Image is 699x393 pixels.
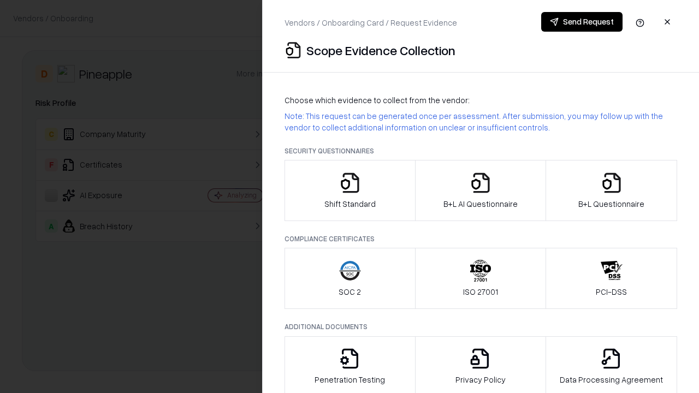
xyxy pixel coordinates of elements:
p: Note: This request can be generated once per assessment. After submission, you may follow up with... [285,110,677,133]
button: PCI-DSS [546,248,677,309]
p: Compliance Certificates [285,234,677,243]
button: Shift Standard [285,160,416,221]
p: PCI-DSS [596,286,627,297]
button: B+L Questionnaire [546,160,677,221]
p: B+L AI Questionnaire [443,198,518,210]
p: Scope Evidence Collection [306,41,455,59]
p: Security Questionnaires [285,146,677,156]
p: B+L Questionnaire [578,198,644,210]
p: Choose which evidence to collect from the vendor: [285,94,677,106]
button: ISO 27001 [415,248,547,309]
button: SOC 2 [285,248,416,309]
p: SOC 2 [339,286,361,297]
button: B+L AI Questionnaire [415,160,547,221]
p: Vendors / Onboarding Card / Request Evidence [285,17,457,28]
p: Data Processing Agreement [560,374,663,385]
p: Privacy Policy [455,374,506,385]
p: ISO 27001 [463,286,498,297]
p: Additional Documents [285,322,677,331]
p: Shift Standard [324,198,376,210]
p: Penetration Testing [315,374,385,385]
button: Send Request [541,12,623,32]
